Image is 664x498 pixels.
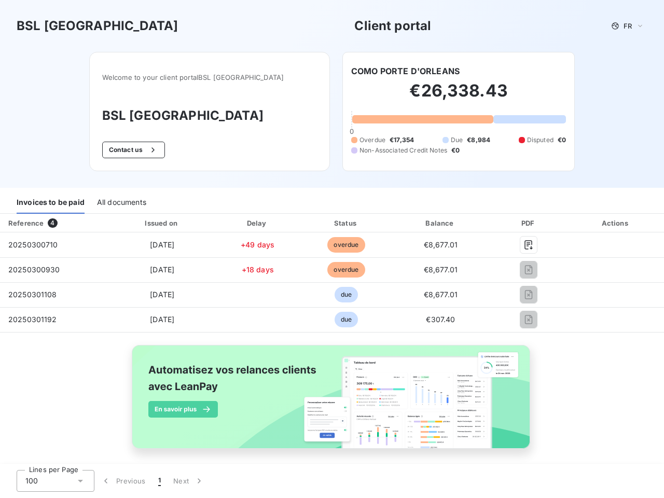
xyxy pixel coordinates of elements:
span: Disputed [527,135,554,145]
span: Due [451,135,463,145]
span: [DATE] [150,240,174,249]
span: €307.40 [426,315,455,324]
button: Contact us [102,142,165,158]
h3: BSL [GEOGRAPHIC_DATA] [102,106,317,125]
h3: Client portal [354,17,431,35]
div: Issued on [112,218,212,228]
span: Welcome to your client portal BSL [GEOGRAPHIC_DATA] [102,73,317,81]
span: Non-Associated Credit Notes [359,146,447,155]
span: FR [624,22,632,30]
span: overdue [327,237,365,253]
div: PDF [492,218,565,228]
div: Actions [570,218,662,228]
div: Delay [216,218,299,228]
span: 100 [25,476,38,486]
span: 20250301108 [8,290,57,299]
span: €8,677.01 [424,265,458,274]
button: 1 [152,470,167,492]
button: Next [167,470,211,492]
div: Balance [394,218,488,228]
span: €0 [558,135,566,145]
div: Status [303,218,389,228]
h6: COMO PORTE D'ORLEANS [351,65,460,77]
div: All documents [97,192,146,214]
span: due [335,287,358,302]
span: €0 [451,146,460,155]
img: banner [122,339,542,466]
span: €8,984 [467,135,490,145]
h3: BSL [GEOGRAPHIC_DATA] [17,17,178,35]
span: 4 [48,218,57,228]
span: due [335,312,358,327]
span: 20250300930 [8,265,60,274]
span: 1 [158,476,161,486]
div: Reference [8,219,44,227]
h2: €26,338.43 [351,80,566,112]
span: [DATE] [150,265,174,274]
button: Previous [94,470,152,492]
div: Invoices to be paid [17,192,85,214]
span: 20250301192 [8,315,57,324]
span: €8,677.01 [424,290,458,299]
span: +18 days [242,265,274,274]
span: [DATE] [150,315,174,324]
span: [DATE] [150,290,174,299]
span: 0 [350,127,354,135]
span: 20250300710 [8,240,58,249]
span: +49 days [241,240,274,249]
span: overdue [327,262,365,278]
span: €8,677.01 [424,240,458,249]
span: Overdue [359,135,385,145]
span: €17,354 [390,135,414,145]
